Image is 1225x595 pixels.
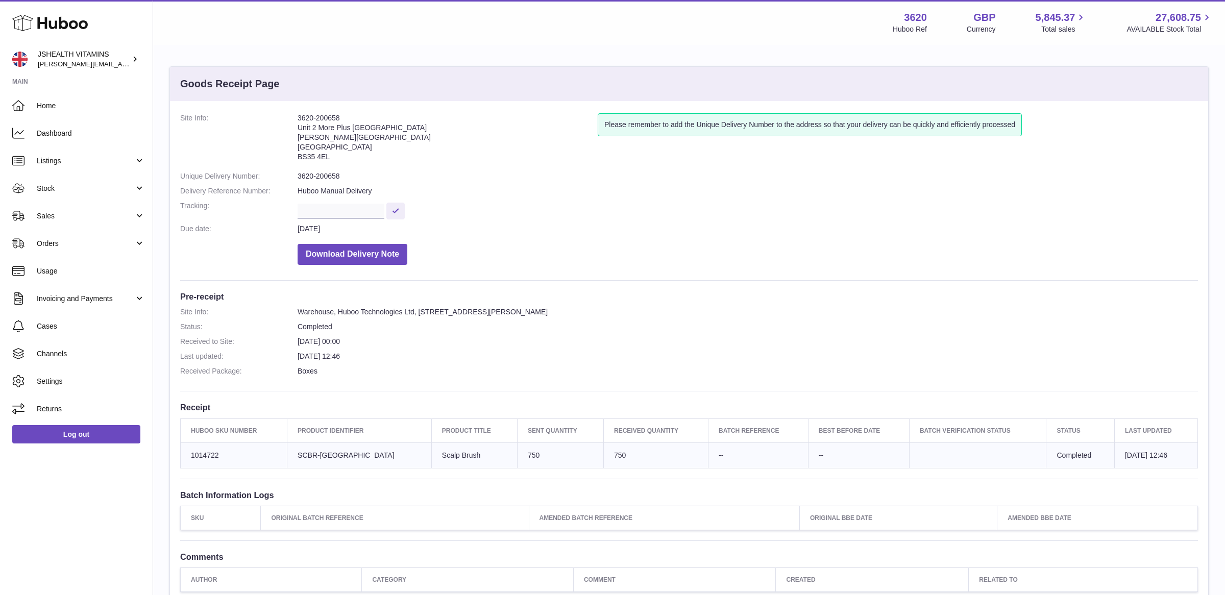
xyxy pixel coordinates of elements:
h3: Batch Information Logs [180,489,1198,501]
dt: Received to Site: [180,337,298,346]
span: AVAILABLE Stock Total [1126,24,1213,34]
th: SKU [181,506,261,530]
td: SCBR-[GEOGRAPHIC_DATA] [287,442,432,468]
dt: Due date: [180,224,298,234]
dd: 3620-200658 [298,171,1198,181]
th: Related to [969,568,1198,592]
dt: Received Package: [180,366,298,376]
th: Batch Reference [708,418,808,442]
th: Huboo SKU Number [181,418,287,442]
span: Total sales [1041,24,1087,34]
span: Invoicing and Payments [37,294,134,304]
dt: Status: [180,322,298,332]
td: Completed [1046,442,1114,468]
div: Huboo Ref [893,24,927,34]
dd: Huboo Manual Delivery [298,186,1198,196]
div: Please remember to add the Unique Delivery Number to the address so that your delivery can be qui... [598,113,1022,136]
span: Cases [37,321,145,331]
td: [DATE] 12:46 [1114,442,1197,468]
div: JSHEALTH VITAMINS [38,49,130,69]
th: Product title [431,418,517,442]
a: Log out [12,425,140,443]
a: 27,608.75 AVAILABLE Stock Total [1126,11,1213,34]
th: Original BBE Date [799,506,997,530]
h3: Receipt [180,402,1198,413]
span: Usage [37,266,145,276]
h3: Goods Receipt Page [180,77,280,91]
th: Best Before Date [808,418,909,442]
span: 5,845.37 [1036,11,1075,24]
th: Comment [573,568,776,592]
td: -- [708,442,808,468]
th: Amended BBE Date [997,506,1198,530]
th: Last updated [1114,418,1197,442]
span: Listings [37,156,134,166]
span: 27,608.75 [1156,11,1201,24]
span: [PERSON_NAME][EMAIL_ADDRESS][DOMAIN_NAME] [38,60,205,68]
dd: [DATE] [298,224,1198,234]
dd: Boxes [298,366,1198,376]
td: Scalp Brush [431,442,517,468]
span: Channels [37,349,145,359]
th: Category [362,568,574,592]
address: 3620-200658 Unit 2 More Plus [GEOGRAPHIC_DATA] [PERSON_NAME][GEOGRAPHIC_DATA] [GEOGRAPHIC_DATA] B... [298,113,598,166]
dt: Site Info: [180,307,298,317]
th: Author [181,568,362,592]
th: Status [1046,418,1114,442]
th: Product Identifier [287,418,432,442]
span: Dashboard [37,129,145,138]
img: francesca@jshealthvitamins.com [12,52,28,67]
dt: Tracking: [180,201,298,219]
h3: Pre-receipt [180,291,1198,302]
dt: Unique Delivery Number: [180,171,298,181]
span: Orders [37,239,134,249]
th: Created [776,568,969,592]
dt: Last updated: [180,352,298,361]
dd: [DATE] 00:00 [298,337,1198,346]
dd: [DATE] 12:46 [298,352,1198,361]
td: 1014722 [181,442,287,468]
strong: 3620 [904,11,927,24]
span: Settings [37,377,145,386]
span: Home [37,101,145,111]
dd: Warehouse, Huboo Technologies Ltd, [STREET_ADDRESS][PERSON_NAME] [298,307,1198,317]
span: Sales [37,211,134,221]
dd: Completed [298,322,1198,332]
td: -- [808,442,909,468]
div: Currency [967,24,996,34]
td: 750 [517,442,603,468]
td: 750 [603,442,708,468]
strong: GBP [973,11,995,24]
dt: Site Info: [180,113,298,166]
th: Amended Batch Reference [529,506,799,530]
dt: Delivery Reference Number: [180,186,298,196]
th: Received Quantity [603,418,708,442]
a: 5,845.37 Total sales [1036,11,1087,34]
th: Batch Verification Status [909,418,1046,442]
th: Sent Quantity [517,418,603,442]
button: Download Delivery Note [298,244,407,265]
span: Returns [37,404,145,414]
th: Original Batch Reference [261,506,529,530]
span: Stock [37,184,134,193]
h3: Comments [180,551,1198,562]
